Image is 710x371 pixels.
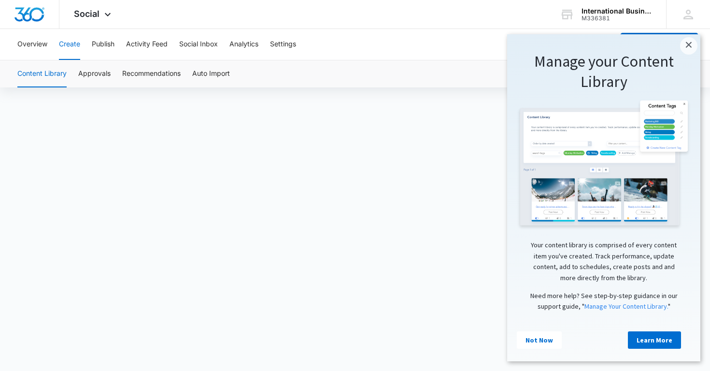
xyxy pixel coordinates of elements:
button: Auto Import [192,60,230,87]
a: Learn More [121,297,174,314]
a: Not Now [10,297,55,314]
button: Settings [270,29,296,60]
span: Social [74,9,99,19]
button: Content Library [17,60,67,87]
p: Your content library is comprised of every content item you've created. Track performance, update... [10,205,184,249]
p: Need more help? See step-by-step guidance in our support guide, " " [10,256,184,278]
a: Close modal [173,3,190,20]
button: Analytics [229,29,258,60]
div: account id [582,15,652,22]
button: Overview [17,29,47,60]
div: account name [582,7,652,15]
button: Recommendations [122,60,181,87]
a: Manage Your Content Library. [77,268,161,276]
button: Activity Feed [126,29,168,60]
button: Create [59,29,80,60]
button: Social Inbox [179,29,218,60]
button: Create a Post [620,33,698,56]
button: Publish [92,29,114,60]
button: Approvals [78,60,111,87]
h1: Manage your Content Library [10,17,184,57]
